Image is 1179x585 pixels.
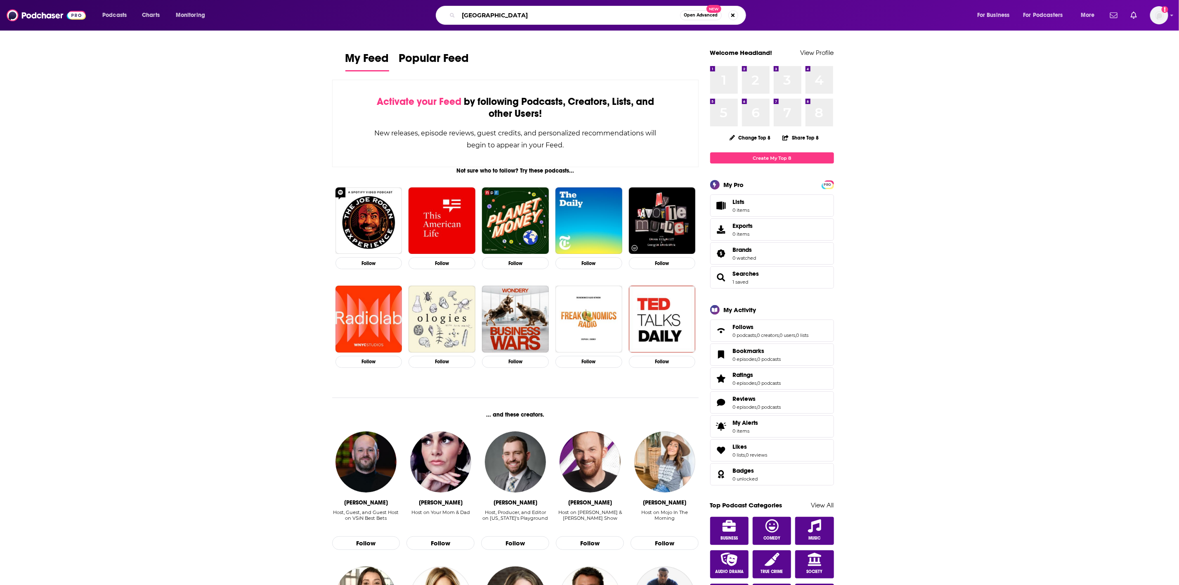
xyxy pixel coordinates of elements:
span: Exports [713,224,730,235]
span: , [757,404,758,410]
span: Audio Drama [715,569,744,574]
a: View Profile [801,49,834,57]
a: Badges [733,467,758,474]
span: Likes [733,443,747,450]
img: Shannon Murphy [634,431,695,493]
div: Search podcasts, credits, & more... [444,6,754,25]
span: Follows [710,320,834,342]
img: Radiolab [336,286,402,353]
a: 0 watched [733,255,756,261]
input: Search podcasts, credits, & more... [458,9,680,22]
div: Not sure who to follow? Try these podcasts... [332,167,699,174]
a: Ratings [713,373,730,384]
img: My Favorite Murder with Karen Kilgariff and Georgia Hardstark [629,187,696,254]
button: open menu [1018,9,1075,22]
button: Follow [631,536,699,550]
div: Brady Renard [494,499,537,506]
button: Follow [406,536,475,550]
button: open menu [97,9,137,22]
button: Follow [336,356,402,368]
button: open menu [1075,9,1105,22]
a: Bookmarks [733,347,781,355]
span: Lists [713,200,730,211]
span: For Business [977,9,1010,21]
span: Popular Feed [399,51,469,70]
span: Badges [710,463,834,486]
span: My Feed [345,51,389,70]
div: Host on Your Mom & Dad [411,509,470,527]
span: , [756,332,757,338]
div: Host on Ben Davis & Kelly K Show [556,509,624,527]
span: Activate your Feed [377,95,461,108]
button: Follow [555,356,622,368]
div: My Activity [724,306,756,314]
div: ... and these creators. [332,411,699,418]
a: Brands [733,246,756,253]
a: Top Podcast Categories [710,501,782,509]
a: Business [710,517,749,545]
span: Society [806,569,822,574]
button: Change Top 8 [725,133,776,143]
span: Searches [710,266,834,289]
span: Music [808,536,820,541]
img: The Joe Rogan Experience [336,187,402,254]
span: , [745,452,746,458]
a: 0 episodes [733,404,757,410]
a: Badges [713,469,730,480]
button: Follow [332,536,400,550]
button: Follow [555,257,622,269]
div: Host, Producer, and Editor on Louisiana's Playground [481,509,549,527]
a: Follows [713,325,730,336]
button: Follow [409,356,475,368]
img: This American Life [409,187,475,254]
span: , [757,380,758,386]
span: For Podcasters [1023,9,1063,21]
span: Reviews [733,395,756,403]
img: The Daily [555,187,622,254]
span: Lists [733,198,745,206]
span: Podcasts [102,9,127,21]
div: by following Podcasts, Creators, Lists, and other Users! [374,96,657,120]
span: Follows [733,323,754,331]
a: 0 episodes [733,356,757,362]
span: My Alerts [733,419,758,426]
div: Host on Your Mom & Dad [411,509,470,515]
a: 0 episodes [733,380,757,386]
a: 0 lists [733,452,745,458]
button: Follow [409,257,475,269]
button: open menu [170,9,216,22]
a: Audio Drama [710,550,749,578]
span: Logged in as headlandconsultancy [1150,6,1168,24]
a: 0 users [780,332,796,338]
img: TED Talks Daily [629,286,696,353]
div: New releases, episode reviews, guest credits, and personalized recommendations will begin to appe... [374,127,657,151]
span: Badges [733,467,754,474]
div: Host on Mojo In The Morning [631,509,699,527]
a: Music [795,517,834,545]
a: 0 podcasts [758,404,781,410]
a: Ratings [733,371,781,379]
button: open menu [971,9,1020,22]
button: Follow [556,536,624,550]
img: Wes Reynolds [336,431,397,493]
img: Brady Renard [485,431,546,493]
img: Jessica Ambrose [410,431,471,493]
img: Business Wars [482,286,549,353]
a: Searches [713,272,730,283]
img: Freakonomics Radio [555,286,622,353]
span: Exports [733,222,753,230]
span: 0 items [733,207,750,213]
button: Follow [481,536,549,550]
button: Follow [482,257,549,269]
button: Follow [336,257,402,269]
span: Monitoring [176,9,205,21]
a: Ologies with Alie Ward [409,286,475,353]
img: Podchaser - Follow, Share and Rate Podcasts [7,7,86,23]
a: Likes [713,445,730,456]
